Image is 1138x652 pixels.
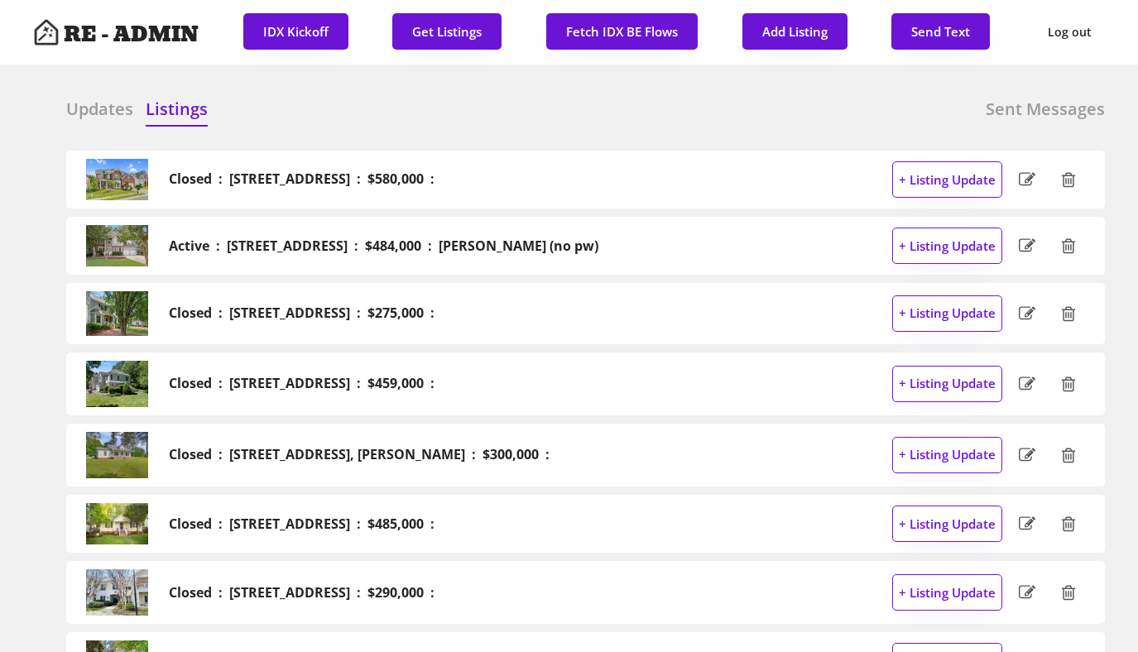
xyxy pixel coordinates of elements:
[892,506,1002,542] button: + Listing Update
[146,98,208,121] h6: Listings
[1035,13,1105,51] button: Log out
[892,295,1002,332] button: + Listing Update
[169,516,435,532] h2: Closed : [STREET_ADDRESS] : $485,000 :
[392,13,502,50] button: Get Listings
[892,228,1002,264] button: + Listing Update
[86,291,148,336] img: 20250606025807903094000000-o.jpg
[86,569,148,616] img: 20250319210502615298000000-o.jpg
[546,13,698,50] button: Fetch IDX BE Flows
[742,13,847,50] button: Add Listing
[169,171,435,187] h2: Closed : [STREET_ADDRESS] : $580,000 :
[86,159,148,200] img: 20250527155358574334000000-o.jpg
[892,366,1002,402] button: + Listing Update
[892,437,1002,473] button: + Listing Update
[892,161,1002,198] button: + Listing Update
[86,361,148,407] img: 20250507230730113833000000-o.jpg
[986,98,1105,121] h6: Sent Messages
[33,19,60,46] img: Artboard%201%20copy%203.svg
[86,225,148,266] img: 20251002174719394394000000-o.jpg
[169,585,435,601] h2: Closed : [STREET_ADDRESS] : $290,000 :
[169,238,598,254] h2: Active : [STREET_ADDRESS] : $484,000 : [PERSON_NAME] (no pw)
[169,376,435,391] h2: Closed : [STREET_ADDRESS] : $459,000 :
[169,305,435,321] h2: Closed : [STREET_ADDRESS] : $275,000 :
[891,13,990,50] button: Send Text
[169,447,550,463] h2: Closed : [STREET_ADDRESS], [PERSON_NAME] : $300,000 :
[243,13,348,50] button: IDX Kickoff
[66,98,133,121] h6: Updates
[86,503,148,544] img: 20250425041128627918000000-o.jpg
[892,574,1002,611] button: + Listing Update
[86,432,148,478] img: 20250428133825939303000000-o.jpg
[64,24,199,46] h4: RE - ADMIN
